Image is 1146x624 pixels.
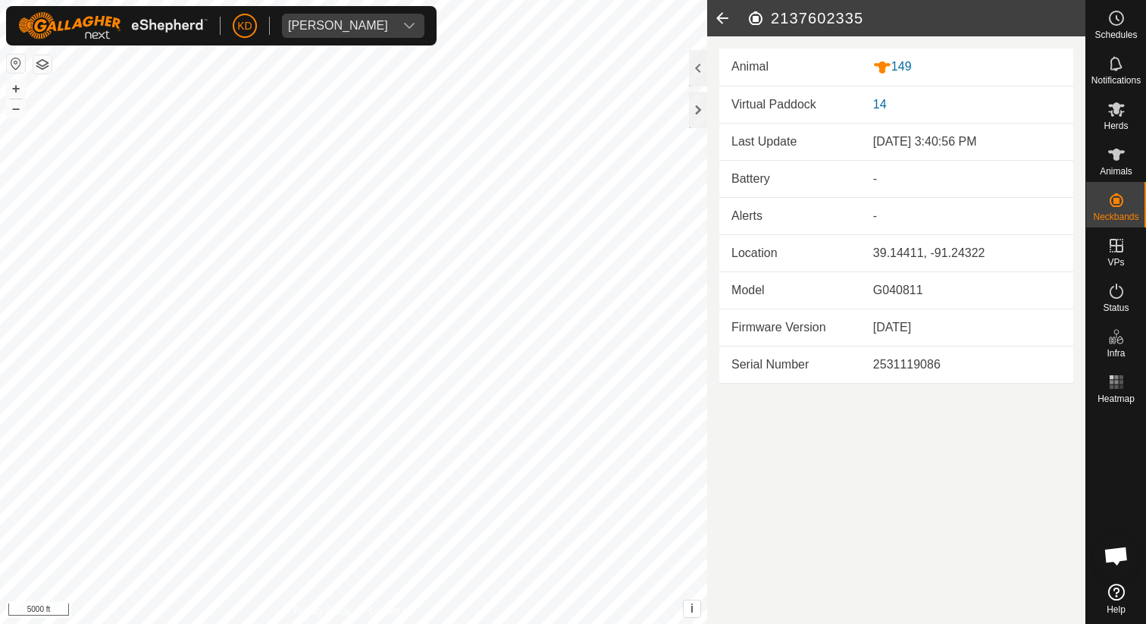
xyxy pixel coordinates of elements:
span: Infra [1107,349,1125,358]
span: VPs [1107,258,1124,267]
td: Animal [719,49,861,86]
td: Last Update [719,124,861,161]
div: [DATE] 3:40:56 PM [873,133,1061,151]
td: - [861,197,1073,234]
td: Location [719,234,861,271]
button: + [7,80,25,98]
div: [PERSON_NAME] [288,20,388,32]
td: Virtual Paddock [719,86,861,124]
h2: 2137602335 [747,9,1085,27]
span: Herds [1104,121,1128,130]
td: Battery [719,160,861,197]
td: Alerts [719,197,861,234]
span: Status [1103,303,1129,312]
span: Notifications [1091,76,1141,85]
div: - [873,170,1061,188]
img: Gallagher Logo [18,12,208,39]
div: G040811 [873,281,1061,299]
button: Map Layers [33,55,52,74]
span: Heatmap [1097,394,1135,403]
span: Neckbands [1093,212,1138,221]
a: Privacy Policy [293,604,350,618]
a: Help [1086,578,1146,620]
td: Model [719,271,861,309]
button: – [7,99,25,118]
div: Open chat [1094,533,1139,579]
button: i [684,600,700,617]
span: i [690,602,694,615]
span: Animals [1100,167,1132,176]
button: Reset Map [7,55,25,73]
div: 39.14411, -91.24322 [873,244,1061,262]
div: 2531119086 [873,356,1061,374]
a: Contact Us [368,604,413,618]
span: KD [237,18,252,34]
span: Chris Hudson [282,14,394,38]
td: Firmware Version [719,309,861,346]
a: 14 [873,98,887,111]
td: Serial Number [719,346,861,383]
div: [DATE] [873,318,1061,337]
span: Help [1107,605,1126,614]
span: Schedules [1094,30,1137,39]
div: dropdown trigger [394,14,424,38]
div: 149 [873,58,1061,77]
